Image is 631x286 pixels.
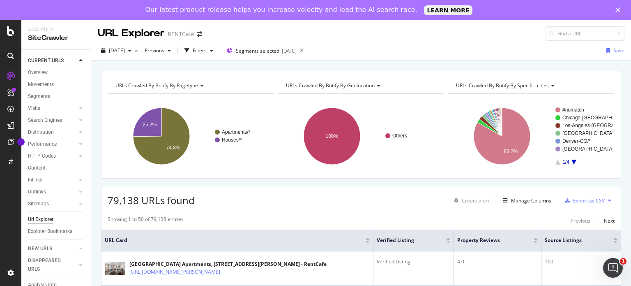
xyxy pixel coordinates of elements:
a: Search Engines [28,116,77,125]
button: Segments selected[DATE] [223,44,297,57]
span: URLs Crawled By Botify By geolocation [286,82,375,89]
div: DISAPPEARED URLS [28,256,69,274]
div: Performance [28,140,57,149]
div: Movements [28,80,54,89]
a: Url Explorer [28,215,85,224]
svg: A chart. [448,100,613,172]
a: LEARN MORE [424,5,473,15]
div: Showing 1 to 50 of 79,138 entries [108,216,184,226]
text: 74.8% [166,145,180,151]
text: Apartments/* [222,129,251,135]
div: Save [613,47,624,54]
div: SiteCrawler [28,33,84,43]
div: 100 [545,258,617,265]
a: Sitemaps [28,200,77,208]
div: RENTCafé [168,30,194,38]
div: Analytics [28,26,84,33]
span: Verified Listing [377,237,434,244]
div: [GEOGRAPHIC_DATA] Apartments, [STREET_ADDRESS][PERSON_NAME] - RentCafe [129,260,327,268]
span: 2025 Aug. 20th [109,47,125,54]
a: Performance [28,140,77,149]
text: 100% [325,133,338,139]
text: #nomatch [562,107,584,113]
h4: URLs Crawled By Botify By pagetype [114,79,267,92]
div: CURRENT URLS [28,56,64,65]
div: Close [615,7,624,12]
button: Save [603,44,624,57]
text: 25.2% [143,122,157,128]
div: Segments [28,92,50,101]
div: Search Engines [28,116,62,125]
div: NEW URLS [28,244,52,253]
button: Create alert [451,194,489,207]
div: Verified Listing [377,258,450,265]
text: Houses/* [222,137,242,143]
span: URLs Crawled By Botify By specific_cities [456,82,549,89]
div: URL Explorer [98,26,164,40]
div: Previous [571,217,590,224]
a: DISAPPEARED URLS [28,256,77,274]
span: 1 [620,258,626,265]
span: Segments selected [236,47,279,54]
div: Create alert [462,197,489,204]
svg: A chart. [108,100,272,172]
a: Visits [28,104,77,113]
a: [URL][DOMAIN_NAME][PERSON_NAME] [129,268,220,276]
svg: A chart. [278,100,442,172]
div: Inlinks [28,176,42,184]
span: URLs Crawled By Botify By pagetype [115,82,198,89]
div: Outlinks [28,188,46,196]
a: Explorer Bookmarks [28,227,85,236]
div: [DATE] [282,47,297,54]
div: Next [604,217,615,224]
div: Distribution [28,128,54,137]
input: Find a URL [546,26,624,41]
text: 1/4 [562,159,569,165]
div: Tooltip anchor [17,138,25,146]
a: HTTP Codes [28,152,77,160]
a: NEW URLS [28,244,77,253]
button: Export as CSV [562,194,605,207]
a: Content [28,164,85,172]
div: Manage Columns [511,197,551,204]
div: Url Explorer [28,215,53,224]
div: Export as CSV [573,197,605,204]
div: Filters [193,47,207,54]
a: CURRENT URLS [28,56,77,65]
a: Overview [28,68,85,77]
a: Inlinks [28,176,77,184]
button: Previous [571,216,590,226]
text: Others [392,133,407,139]
span: Previous [141,47,164,54]
a: Movements [28,80,85,89]
span: URL Card [105,237,364,244]
div: Content [28,164,46,172]
button: Next [604,216,615,226]
text: Denver-CO/* [562,138,591,144]
span: Source Listings [545,237,601,244]
span: Property Reviews [457,237,521,244]
div: Explorer Bookmarks [28,227,72,236]
h4: URLs Crawled By Botify By specific_cities [454,79,607,92]
iframe: Intercom live chat [603,258,623,278]
div: Overview [28,68,48,77]
h4: URLs Crawled By Botify By geolocation [284,79,437,92]
div: Visits [28,104,40,113]
button: Filters [181,44,216,57]
div: Sitemaps [28,200,49,208]
img: main image [105,262,125,275]
a: Outlinks [28,188,77,196]
a: Distribution [28,128,77,137]
span: 79,138 URLs found [108,193,195,207]
div: Our latest product release helps you increase velocity and lead the AI search race. [145,6,417,14]
text: 83.2% [504,149,518,154]
button: Previous [141,44,174,57]
div: arrow-right-arrow-left [197,31,202,37]
span: vs [135,47,141,54]
div: 4.0 [457,258,538,265]
div: HTTP Codes [28,152,56,160]
button: [DATE] [98,44,135,57]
